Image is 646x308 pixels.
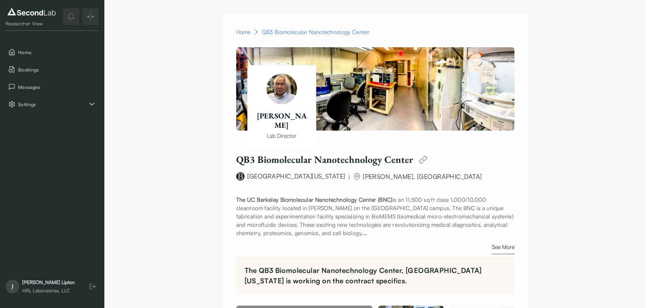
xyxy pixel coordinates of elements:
[236,195,515,237] p: is an 11,500 sq ft class 1,000/10,000 cleanroom facility located in [PERSON_NAME] on the [GEOGRAP...
[492,243,515,254] button: See More
[6,62,99,77] button: Bookings
[266,74,297,104] img: Paul Lum
[236,28,251,36] a: Home
[245,265,506,286] div: The QB3 Biomolecular Nanotechnology Center, [GEOGRAPHIC_DATA][US_STATE] is working on the contrac...
[6,280,19,293] span: J
[236,196,393,203] strong: The UC Berkeley Biomolecular Nanotechnology Center (BNC)
[236,172,245,181] img: university
[86,280,99,293] button: Log out
[63,8,79,25] button: notifications
[348,173,350,181] div: |
[353,173,361,181] img: org-name
[416,153,430,167] img: edit
[6,97,99,111] button: Settings
[262,28,369,36] div: QB3 Biomolecular Nanotechnology Center
[18,83,96,91] span: Messages
[247,172,345,180] a: [GEOGRAPHIC_DATA][US_STATE]
[6,20,57,27] div: Researcher View
[256,132,308,140] p: Lab Director
[256,111,308,130] h1: [PERSON_NAME]
[22,287,75,294] div: HRL Laboratories, LLC
[363,173,482,180] span: [PERSON_NAME], [GEOGRAPHIC_DATA]
[6,6,57,17] img: logo
[18,66,96,73] span: Bookings
[6,80,99,94] button: Messages
[18,101,88,108] span: Settings
[236,153,413,166] h1: QB3 Biomolecular Nanotechnology Center
[236,47,515,131] img: Paul Lum
[6,45,99,59] button: Home
[18,49,96,56] span: Home
[82,8,99,25] button: Expand/Collapse sidebar
[22,279,75,286] div: [PERSON_NAME] Lipton
[6,97,99,111] div: Settings sub items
